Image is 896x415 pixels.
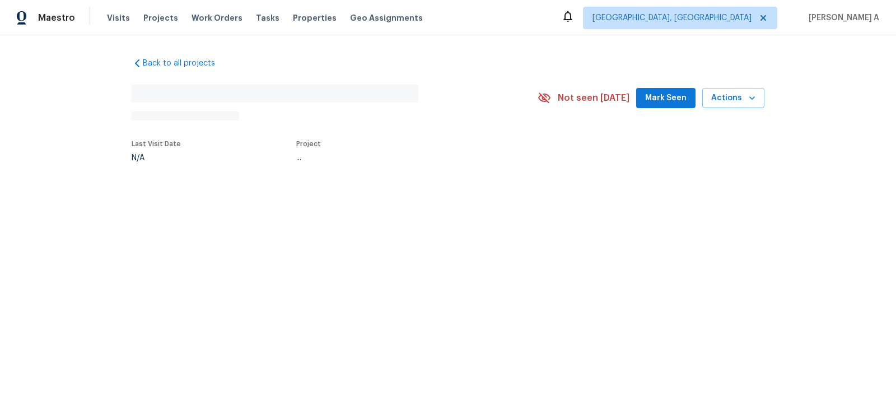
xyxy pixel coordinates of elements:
span: [GEOGRAPHIC_DATA], [GEOGRAPHIC_DATA] [592,12,752,24]
div: N/A [132,154,181,162]
div: ... [296,154,511,162]
span: Visits [107,12,130,24]
span: Geo Assignments [350,12,423,24]
span: [PERSON_NAME] A [804,12,879,24]
button: Mark Seen [636,88,696,109]
a: Back to all projects [132,58,239,69]
span: Actions [711,91,755,105]
span: Projects [143,12,178,24]
span: Not seen [DATE] [558,92,629,104]
button: Actions [702,88,764,109]
span: Properties [293,12,337,24]
span: Maestro [38,12,75,24]
span: Project [296,141,321,147]
span: Work Orders [192,12,242,24]
span: Mark Seen [645,91,687,105]
span: Last Visit Date [132,141,181,147]
span: Tasks [256,14,279,22]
